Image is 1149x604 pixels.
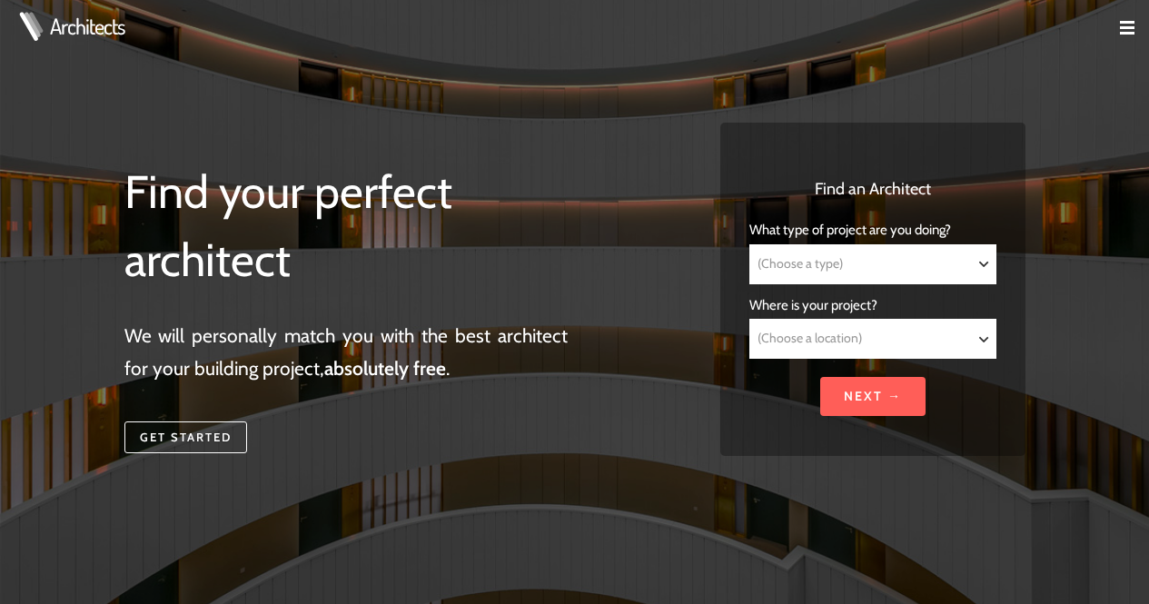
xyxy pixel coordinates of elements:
[324,357,446,380] strong: absolutely free
[124,421,247,454] a: Get started
[15,12,47,41] img: Architects
[50,15,124,37] a: Architects
[124,320,569,384] p: We will personally match you with the best architect for your building project, .
[124,158,569,295] h1: Find your perfect architect
[749,177,995,202] h3: Find an Architect
[820,377,926,416] input: Next →
[749,222,951,238] span: What type of project are you doing?
[749,297,877,313] span: Where is your project?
